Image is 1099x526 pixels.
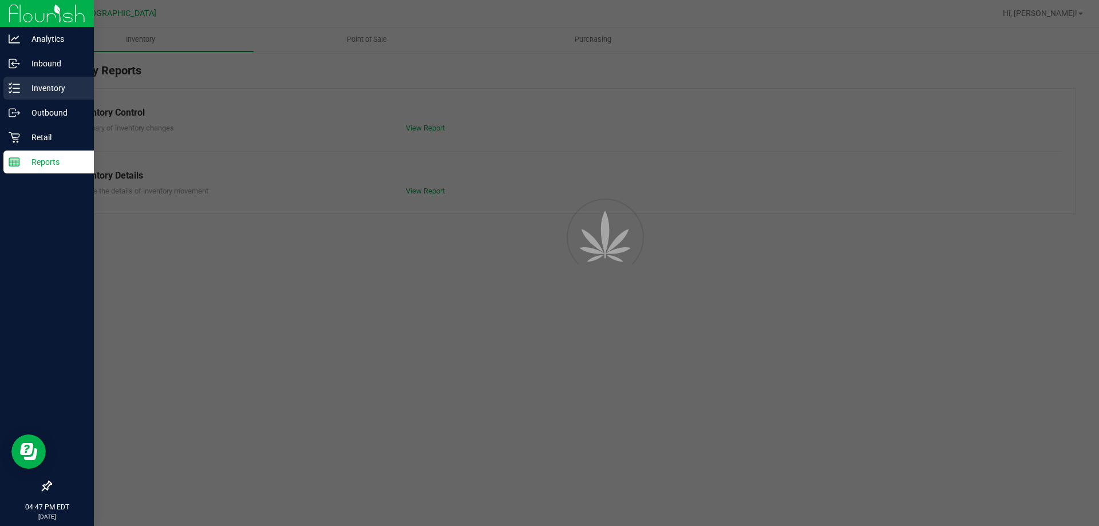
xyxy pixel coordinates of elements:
[20,155,89,169] p: Reports
[20,57,89,70] p: Inbound
[9,156,20,168] inline-svg: Reports
[9,107,20,118] inline-svg: Outbound
[9,82,20,94] inline-svg: Inventory
[9,33,20,45] inline-svg: Analytics
[20,130,89,144] p: Retail
[20,106,89,120] p: Outbound
[9,58,20,69] inline-svg: Inbound
[11,434,46,469] iframe: Resource center
[5,512,89,521] p: [DATE]
[20,81,89,95] p: Inventory
[5,502,89,512] p: 04:47 PM EDT
[20,32,89,46] p: Analytics
[9,132,20,143] inline-svg: Retail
